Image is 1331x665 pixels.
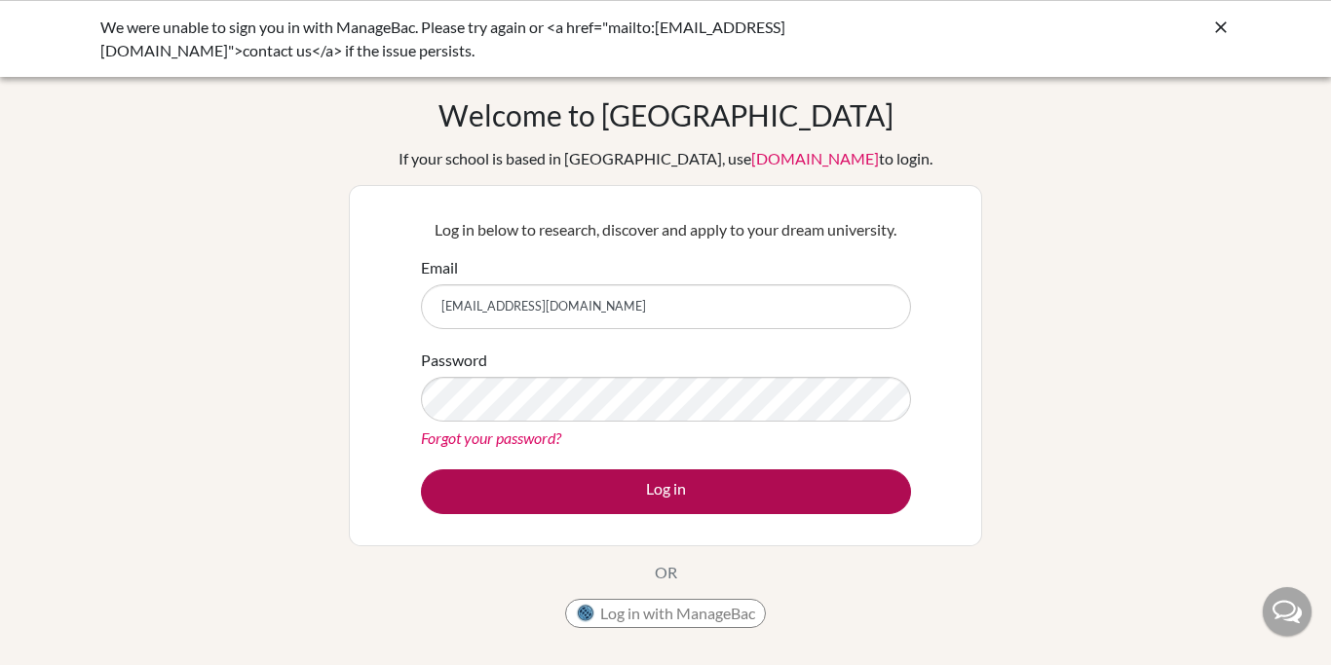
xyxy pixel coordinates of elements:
[421,428,561,447] a: Forgot your password?
[100,16,938,62] div: We were unable to sign you in with ManageBac. Please try again or <a href="mailto:[EMAIL_ADDRESS]...
[751,149,879,167] a: [DOMAIN_NAME]
[438,97,894,132] h1: Welcome to [GEOGRAPHIC_DATA]
[565,599,766,628] button: Log in with ManageBac
[421,349,487,372] label: Password
[399,147,932,170] div: If your school is based in [GEOGRAPHIC_DATA], use to login.
[45,14,85,31] span: Help
[421,256,458,279] label: Email
[421,218,911,241] p: Log in below to research, discover and apply to your dream university.
[421,469,911,514] button: Log in
[655,561,677,584] p: OR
